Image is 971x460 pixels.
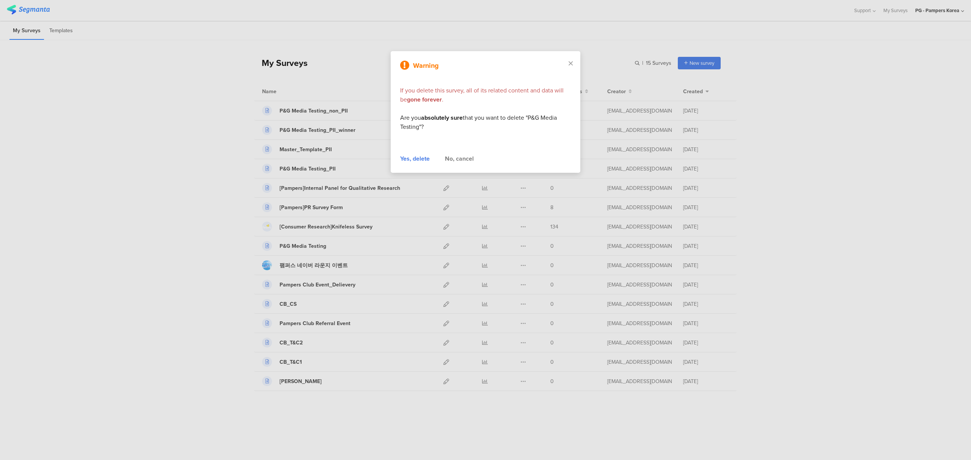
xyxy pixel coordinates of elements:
[413,61,439,71] span: Warning
[400,154,430,163] div: Yes, delete
[407,95,442,104] b: gone forever
[400,86,564,104] span: If you delete this survey, all of its related content and data will be .
[400,86,564,131] span: Are you that you want to delete "P&G Media Testing"?
[421,113,463,122] b: absolutely sure
[445,154,474,163] div: No, cancel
